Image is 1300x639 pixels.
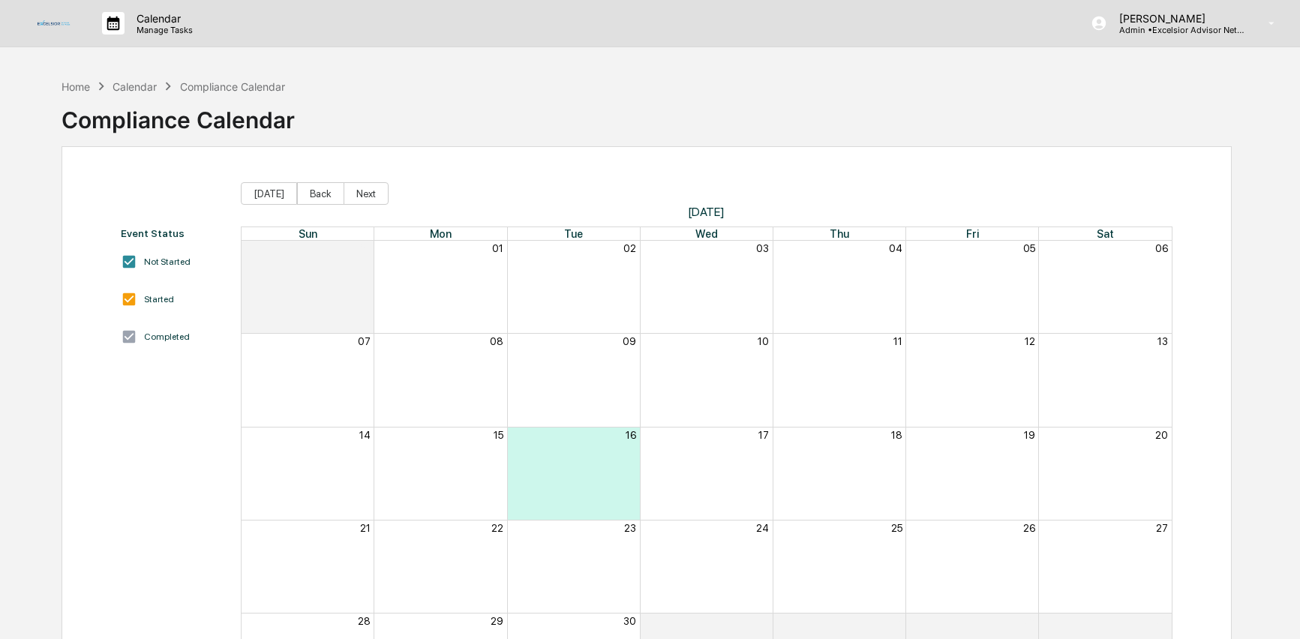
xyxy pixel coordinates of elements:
[62,80,90,93] div: Home
[299,227,317,240] span: Sun
[241,205,1172,219] span: [DATE]
[358,615,371,627] button: 28
[756,242,769,254] button: 03
[890,615,902,627] button: 02
[626,429,636,441] button: 16
[125,25,200,35] p: Manage Tasks
[623,615,636,627] button: 30
[1156,522,1168,534] button: 27
[1157,335,1168,347] button: 13
[113,80,157,93] div: Calendar
[121,227,226,239] div: Event Status
[1023,242,1035,254] button: 05
[492,242,503,254] button: 01
[1155,429,1168,441] button: 20
[491,615,503,627] button: 29
[180,80,285,93] div: Compliance Calendar
[889,242,902,254] button: 04
[1097,227,1114,240] span: Sat
[241,182,297,205] button: [DATE]
[891,522,902,534] button: 25
[62,94,295,133] div: Compliance Calendar
[758,335,769,347] button: 10
[344,182,389,205] button: Next
[125,12,200,25] p: Calendar
[144,256,191,267] div: Not Started
[966,227,979,240] span: Fri
[1155,242,1168,254] button: 06
[1024,429,1035,441] button: 19
[756,522,769,534] button: 24
[490,335,503,347] button: 08
[758,615,769,627] button: 01
[36,20,72,26] img: logo
[430,227,452,240] span: Mon
[1022,615,1035,627] button: 03
[758,429,769,441] button: 17
[623,242,636,254] button: 02
[494,429,503,441] button: 15
[891,429,902,441] button: 18
[1107,12,1247,25] p: [PERSON_NAME]
[359,429,371,441] button: 14
[297,182,344,205] button: Back
[1107,25,1247,35] p: Admin • Excelsior Advisor Network
[695,227,718,240] span: Wed
[830,227,849,240] span: Thu
[358,335,371,347] button: 07
[893,335,902,347] button: 11
[1023,522,1035,534] button: 26
[564,227,583,240] span: Tue
[491,522,503,534] button: 22
[1154,615,1168,627] button: 04
[144,294,174,304] div: Started
[360,242,371,254] button: 31
[360,522,371,534] button: 21
[144,331,190,342] div: Completed
[1025,335,1035,347] button: 12
[624,522,636,534] button: 23
[623,335,636,347] button: 09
